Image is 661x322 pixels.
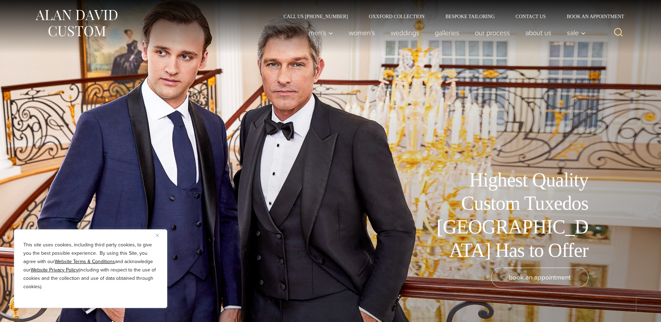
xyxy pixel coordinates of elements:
a: Book an Appointment [556,14,627,19]
a: Contact Us [505,14,556,19]
a: Oxxford Collection [358,14,435,19]
span: Sale [567,29,586,36]
a: Website Privacy Policy [31,266,78,274]
button: Close [156,231,164,239]
a: weddings [383,26,427,40]
a: About Us [517,26,559,40]
img: Close [156,234,159,237]
span: Men’s [309,29,333,36]
p: This site uses cookies, including third party cookies, to give you the best possible experience. ... [23,241,158,291]
a: Website Terms & Conditions [55,258,115,265]
img: Alan David Custom [34,8,118,39]
span: book an appointment [509,272,571,282]
h1: Highest Quality Custom Tuxedos [GEOGRAPHIC_DATA] Has to Offer [432,168,589,262]
a: Galleries [427,26,467,40]
a: Our Process [467,26,517,40]
a: Bespoke Tailoring [435,14,505,19]
a: book an appointment [491,268,589,287]
a: Women’s [341,26,383,40]
nav: Secondary Navigation [273,14,627,19]
nav: Primary Navigation [301,26,589,40]
a: Call Us [PHONE_NUMBER] [273,14,359,19]
button: View Search Form [610,24,627,41]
